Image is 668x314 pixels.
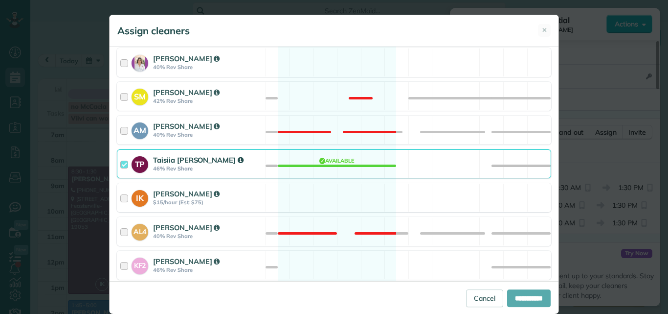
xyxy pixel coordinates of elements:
[466,290,503,307] a: Cancel
[132,122,148,136] strong: AM
[132,89,148,102] strong: SM
[153,233,263,240] strong: 40% Rev Share
[153,131,263,138] strong: 40% Rev Share
[153,88,220,97] strong: [PERSON_NAME]
[153,165,263,172] strong: 46% Rev Share
[153,223,220,232] strong: [PERSON_NAME]
[132,156,148,170] strong: TP
[153,155,244,165] strong: Taisiia [PERSON_NAME]
[153,97,263,104] strong: 42% Rev Share
[153,189,220,198] strong: [PERSON_NAME]
[542,25,547,35] span: ✕
[117,24,190,38] h5: Assign cleaners
[153,257,220,266] strong: [PERSON_NAME]
[153,121,220,131] strong: [PERSON_NAME]
[153,199,263,206] strong: $15/hour (Est: $75)
[132,224,148,237] strong: AL4
[153,266,263,273] strong: 46% Rev Share
[132,258,148,271] strong: KF2
[132,190,148,204] strong: IK
[153,64,263,71] strong: 40% Rev Share
[153,54,220,63] strong: [PERSON_NAME]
